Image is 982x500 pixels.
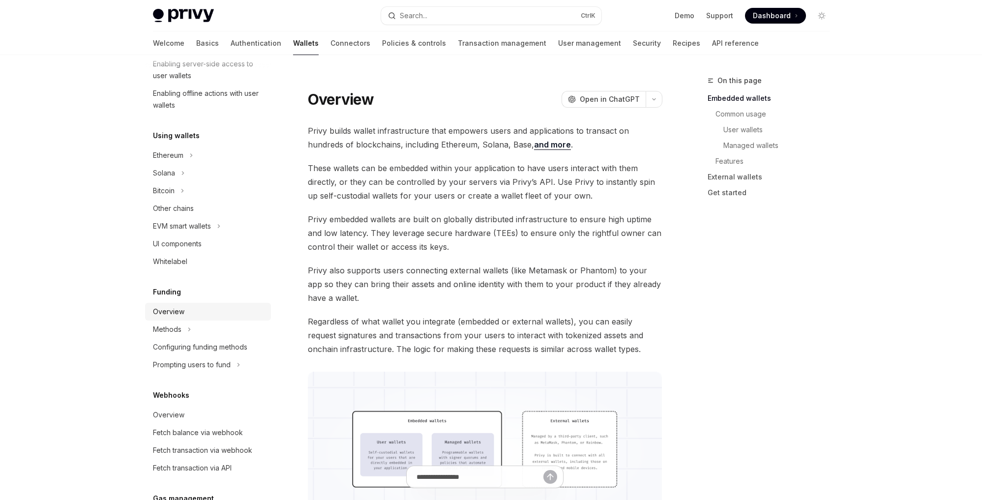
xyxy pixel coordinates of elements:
[145,303,271,321] a: Overview
[293,31,319,55] a: Wallets
[153,220,211,232] div: EVM smart wallets
[308,161,662,203] span: These wallets can be embedded within your application to have users interact with them directly, ...
[153,238,202,250] div: UI components
[153,88,265,111] div: Enabling offline actions with user wallets
[814,8,830,24] button: Toggle dark mode
[145,424,271,441] a: Fetch balance via webhook
[723,122,837,138] a: User wallets
[675,11,694,21] a: Demo
[753,11,791,21] span: Dashboard
[145,200,271,217] a: Other chains
[543,470,557,484] button: Send message
[745,8,806,24] a: Dashboard
[153,256,187,267] div: Whitelabel
[153,31,184,55] a: Welcome
[153,149,183,161] div: Ethereum
[715,153,837,169] a: Features
[145,85,271,114] a: Enabling offline actions with user wallets
[145,441,271,459] a: Fetch transaction via webhook
[381,7,601,25] button: Search...CtrlK
[712,31,759,55] a: API reference
[382,31,446,55] a: Policies & controls
[708,90,837,106] a: Embedded wallets
[145,338,271,356] a: Configuring funding methods
[562,91,646,108] button: Open in ChatGPT
[153,341,247,353] div: Configuring funding methods
[153,444,252,456] div: Fetch transaction via webhook
[308,90,374,108] h1: Overview
[633,31,661,55] a: Security
[145,253,271,270] a: Whitelabel
[458,31,546,55] a: Transaction management
[673,31,700,55] a: Recipes
[153,203,194,214] div: Other chains
[145,235,271,253] a: UI components
[330,31,370,55] a: Connectors
[308,124,662,151] span: Privy builds wallet infrastructure that empowers users and applications to transact on hundreds o...
[153,427,243,439] div: Fetch balance via webhook
[153,286,181,298] h5: Funding
[153,359,231,371] div: Prompting users to fund
[708,185,837,201] a: Get started
[153,409,184,421] div: Overview
[153,324,181,335] div: Methods
[581,12,595,20] span: Ctrl K
[308,212,662,254] span: Privy embedded wallets are built on globally distributed infrastructure to ensure high uptime and...
[153,185,175,197] div: Bitcoin
[145,406,271,424] a: Overview
[534,140,571,150] a: and more
[145,459,271,477] a: Fetch transaction via API
[715,106,837,122] a: Common usage
[723,138,837,153] a: Managed wallets
[153,306,184,318] div: Overview
[153,130,200,142] h5: Using wallets
[706,11,733,21] a: Support
[153,167,175,179] div: Solana
[580,94,640,104] span: Open in ChatGPT
[717,75,762,87] span: On this page
[153,462,232,474] div: Fetch transaction via API
[153,389,189,401] h5: Webhooks
[708,169,837,185] a: External wallets
[400,10,427,22] div: Search...
[153,9,214,23] img: light logo
[308,315,662,356] span: Regardless of what wallet you integrate (embedded or external wallets), you can easily request si...
[308,264,662,305] span: Privy also supports users connecting external wallets (like Metamask or Phantom) to your app so t...
[231,31,281,55] a: Authentication
[558,31,621,55] a: User management
[196,31,219,55] a: Basics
